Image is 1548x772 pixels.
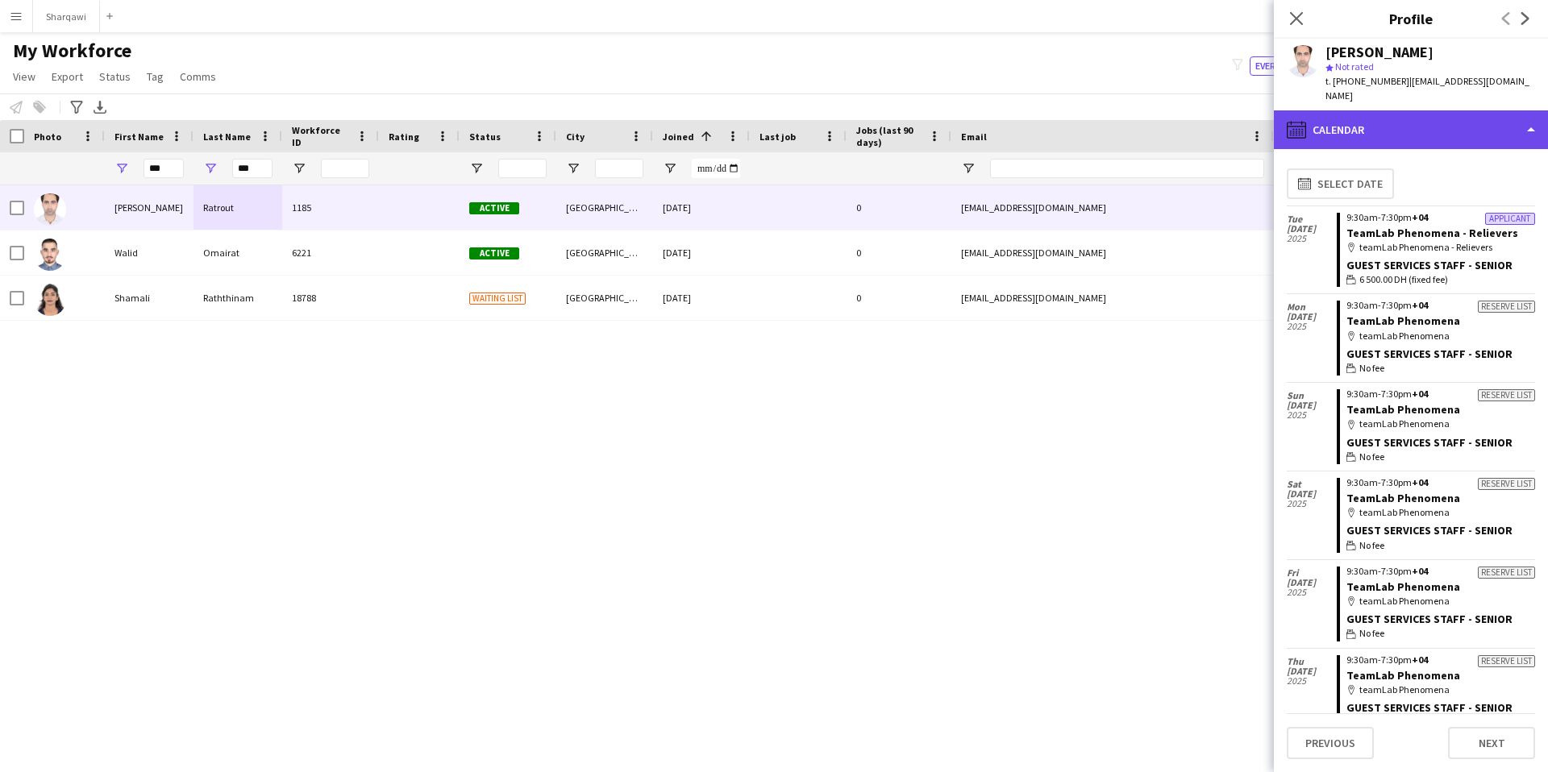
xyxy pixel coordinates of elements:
[1287,666,1337,676] span: [DATE]
[1287,224,1337,234] span: [DATE]
[105,185,193,230] div: [PERSON_NAME]
[1287,587,1337,597] span: 2025
[1346,313,1460,328] a: TeamLab Phenomena
[1325,75,1409,87] span: t. [PHONE_NUMBER]
[1478,389,1535,401] div: Reserve list
[1287,214,1337,224] span: Tue
[203,161,218,176] button: Open Filter Menu
[144,159,184,178] input: First Name Filter Input
[105,230,193,275] div: Walid
[951,185,1274,230] div: [EMAIL_ADDRESS][DOMAIN_NAME]
[759,131,796,143] span: Last job
[1346,402,1460,417] a: TeamLab Phenomena
[653,230,750,275] div: [DATE]
[114,161,129,176] button: Open Filter Menu
[114,131,164,143] span: First Name
[469,131,501,143] span: Status
[653,276,750,320] div: [DATE]
[469,161,484,176] button: Open Filter Menu
[1359,450,1384,464] span: No fee
[1346,491,1460,505] a: TeamLab Phenomena
[1287,168,1394,199] button: Select date
[1346,389,1535,399] div: 9:30am-7:30pm
[389,131,419,143] span: Rating
[469,247,519,259] span: Active
[1287,302,1337,312] span: Mon
[33,1,100,32] button: Sharqawi
[1359,626,1384,641] span: No fee
[321,159,369,178] input: Workforce ID Filter Input
[34,239,66,271] img: Walid Omairat
[1346,329,1535,343] div: teamLab Phenomena
[45,66,89,87] a: Export
[13,69,35,84] span: View
[292,124,350,148] span: Workforce ID
[1250,56,1335,76] button: Everyone12,798
[282,276,379,320] div: 18788
[1478,478,1535,490] div: Reserve list
[1478,567,1535,579] div: Reserve list
[1335,60,1374,73] span: Not rated
[292,161,306,176] button: Open Filter Menu
[1346,301,1535,310] div: 9:30am-7:30pm
[1346,226,1518,240] a: TeamLab Phenomena - Relievers
[1346,417,1535,431] div: teamLab Phenomena
[1412,476,1428,488] span: +04
[147,69,164,84] span: Tag
[1287,568,1337,578] span: Fri
[282,185,379,230] div: 1185
[34,284,66,316] img: Shamali Raththinam
[1359,272,1448,287] span: 6 500.00 DH (fixed fee)
[1287,676,1337,686] span: 2025
[1287,479,1337,489] span: Sat
[1287,499,1337,508] span: 2025
[556,230,653,275] div: [GEOGRAPHIC_DATA]
[1287,578,1337,587] span: [DATE]
[1412,388,1428,400] span: +04
[1287,234,1337,243] span: 2025
[1478,655,1535,667] div: Reserve list
[1325,75,1529,102] span: | [EMAIL_ADDRESS][DOMAIN_NAME]
[1346,655,1535,665] div: 9:30am-7:30pm
[1274,110,1548,149] div: Calendar
[1346,594,1535,608] div: teamLab Phenomena
[1412,211,1428,223] span: +04
[663,131,694,143] span: Joined
[663,161,677,176] button: Open Filter Menu
[1346,478,1535,488] div: 9:30am-7:30pm
[653,185,750,230] div: [DATE]
[692,159,740,178] input: Joined Filter Input
[961,131,987,143] span: Email
[1346,567,1535,576] div: 9:30am-7:30pm
[1346,347,1535,361] div: Guest Services Staff - Senior
[193,230,282,275] div: Omairat
[1346,668,1460,683] a: TeamLab Phenomena
[566,131,585,143] span: City
[469,202,519,214] span: Active
[173,66,223,87] a: Comms
[90,98,110,117] app-action-btn: Export XLSX
[1346,579,1460,594] a: TeamLab Phenomena
[232,159,273,178] input: Last Name Filter Input
[1346,213,1535,222] div: 9:30am-7:30pm
[99,69,131,84] span: Status
[93,66,137,87] a: Status
[1346,258,1535,272] div: Guest Services Staff - Senior
[1412,299,1428,311] span: +04
[1287,489,1337,499] span: [DATE]
[282,230,379,275] div: 6221
[1346,505,1535,520] div: teamLab Phenomena
[951,230,1274,275] div: [EMAIL_ADDRESS][DOMAIN_NAME]
[6,66,42,87] a: View
[1287,657,1337,666] span: Thu
[140,66,170,87] a: Tag
[1346,435,1535,450] div: Guest Services Staff - Senior
[1287,322,1337,331] span: 2025
[1274,8,1548,29] h3: Profile
[1346,683,1535,697] div: teamLab Phenomena
[1346,700,1535,715] div: Guest Services Staff - Senior
[1287,312,1337,322] span: [DATE]
[961,161,976,176] button: Open Filter Menu
[105,276,193,320] div: Shamali
[1325,45,1434,60] div: [PERSON_NAME]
